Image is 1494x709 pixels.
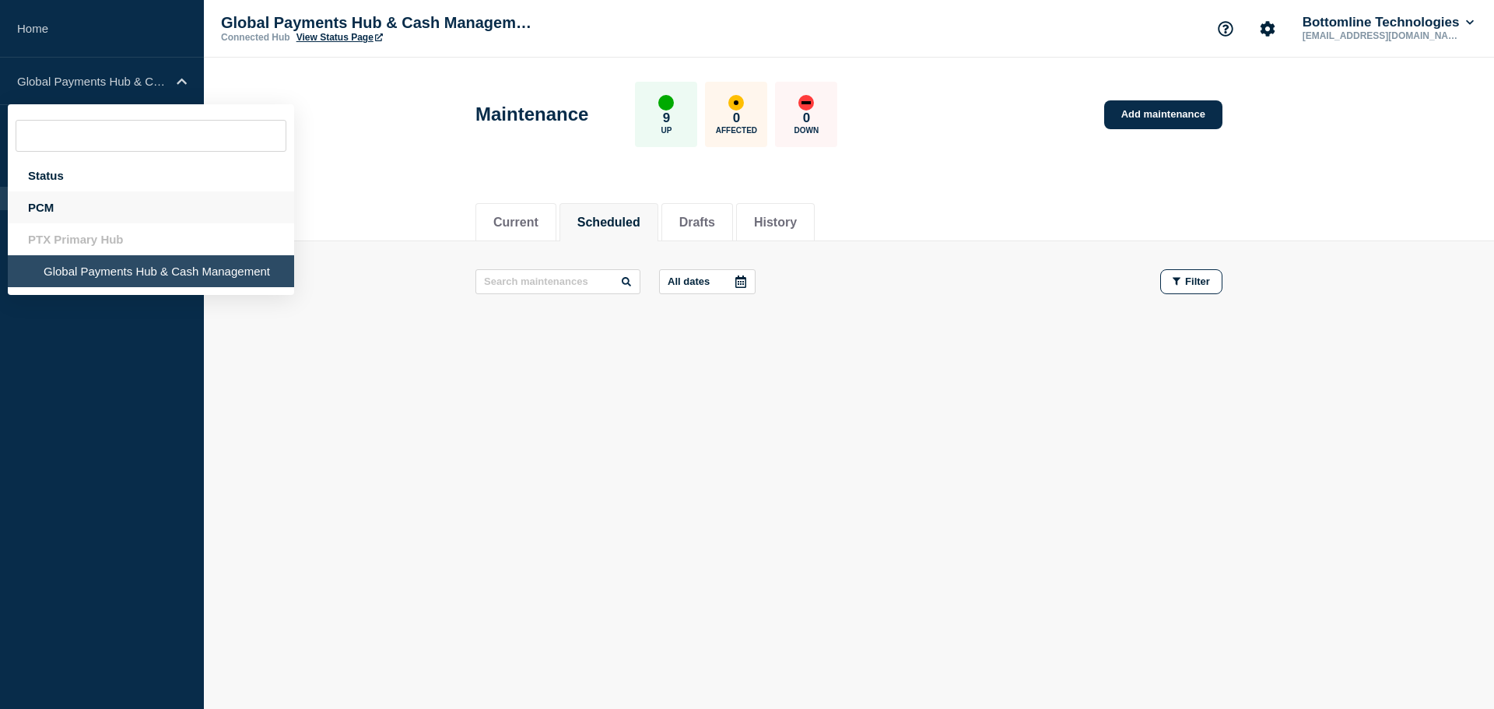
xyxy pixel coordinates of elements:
button: All dates [659,269,756,294]
p: Global Payments Hub & Cash Management [221,14,532,32]
p: 9 [663,111,670,126]
button: Account settings [1251,12,1284,45]
p: [EMAIL_ADDRESS][DOMAIN_NAME] [1299,30,1461,41]
p: All dates [668,276,710,287]
p: Connected Hub [221,32,290,43]
button: Filter [1160,269,1222,294]
div: down [798,95,814,111]
p: Global Payments Hub & Cash Management [17,75,167,88]
p: Up [661,126,672,135]
div: PTX Primary Hub [8,223,294,255]
a: View Status Page [296,32,383,43]
a: Add maintenance [1104,100,1222,129]
p: Down [794,126,819,135]
div: up [658,95,674,111]
span: Filter [1185,276,1210,287]
div: PCM [8,191,294,223]
button: History [754,216,797,230]
input: Search maintenances [475,269,640,294]
button: Support [1209,12,1242,45]
div: Status [8,160,294,191]
li: Global Payments Hub & Cash Management [8,255,294,287]
div: affected [728,95,744,111]
p: 0 [803,111,810,126]
button: Current [493,216,538,230]
p: 0 [733,111,740,126]
h1: Maintenance [475,104,588,125]
p: Affected [716,126,757,135]
button: Drafts [679,216,715,230]
button: Scheduled [577,216,640,230]
button: Bottomline Technologies [1299,15,1477,30]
